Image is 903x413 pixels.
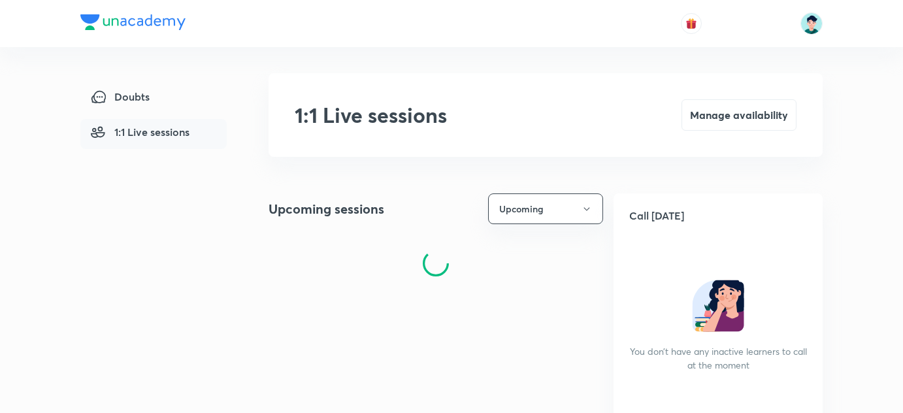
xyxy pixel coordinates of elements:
[80,14,186,30] img: Company Logo
[80,14,186,33] a: Company Logo
[692,280,744,332] img: no inactive learner
[488,193,603,224] button: Upcoming
[269,199,384,219] h4: Upcoming sessions
[80,119,227,149] a: 1:1 Live sessions
[629,344,807,372] h6: You don’t have any inactive learners to call at the moment
[80,84,227,114] a: Doubts
[614,193,823,238] h5: Call [DATE]
[685,18,697,29] img: avatar
[800,12,823,35] img: Shamas Khan
[91,124,189,140] span: 1:1 Live sessions
[681,13,702,34] button: avatar
[681,99,796,131] button: Manage availability
[295,99,447,131] h2: 1:1 Live sessions
[91,89,150,105] span: Doubts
